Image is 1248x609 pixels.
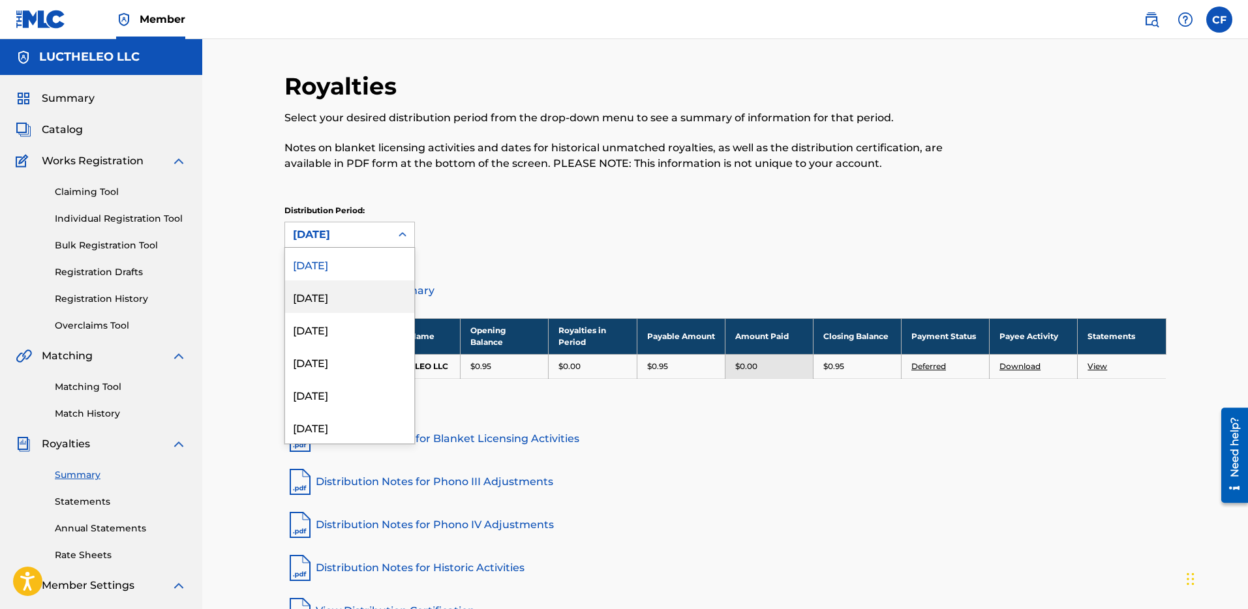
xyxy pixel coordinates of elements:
[116,12,132,27] img: Top Rightsholder
[647,361,668,372] p: $0.95
[284,466,316,498] img: pdf
[911,361,946,371] a: Deferred
[285,346,414,378] div: [DATE]
[171,436,187,452] img: expand
[284,552,316,584] img: pdf
[725,318,813,354] th: Amount Paid
[461,318,549,354] th: Opening Balance
[284,275,1166,306] a: Distribution Summary
[284,509,316,541] img: pdf
[285,280,414,313] div: [DATE]
[1078,318,1166,354] th: Statements
[16,122,83,138] a: CatalogCatalog
[1211,403,1248,508] iframe: Resource Center
[42,436,90,452] span: Royalties
[637,318,725,354] th: Payable Amount
[42,122,83,138] span: Catalog
[901,318,989,354] th: Payment Status
[1088,361,1107,371] a: View
[55,380,187,394] a: Matching Tool
[823,361,844,372] p: $0.95
[735,361,757,372] p: $0.00
[42,153,144,169] span: Works Registration
[16,10,66,29] img: MLC Logo
[373,354,461,378] td: LUCTHELEO LLC
[16,50,31,65] img: Accounts
[55,468,187,482] a: Summary
[285,248,414,280] div: [DATE]
[293,227,383,243] div: [DATE]
[55,548,187,562] a: Rate Sheets
[55,212,187,226] a: Individual Registration Tool
[55,495,187,509] a: Statements
[1144,12,1159,27] img: search
[55,292,187,306] a: Registration History
[1187,559,1195,599] div: Drag
[999,361,1041,371] a: Download
[16,153,33,169] img: Works Registration
[42,578,134,593] span: Member Settings
[470,361,491,372] p: $0.95
[1183,546,1248,609] iframe: Chat Widget
[16,436,31,452] img: Royalties
[55,522,187,535] a: Annual Statements
[16,348,32,364] img: Matching
[171,578,187,593] img: expand
[284,205,415,216] p: Distribution Period:
[813,318,901,354] th: Closing Balance
[1206,7,1232,33] div: User Menu
[16,91,95,106] a: SummarySummary
[1172,7,1198,33] div: Help
[42,348,93,364] span: Matching
[284,72,403,101] h2: Royalties
[16,91,31,106] img: Summary
[373,318,461,354] th: Payee Name
[171,348,187,364] img: expand
[284,110,964,126] p: Select your desired distribution period from the drop-down menu to see a summary of information f...
[284,466,1166,498] a: Distribution Notes for Phono III Adjustments
[16,122,31,138] img: Catalog
[1138,7,1164,33] a: Public Search
[171,153,187,169] img: expand
[285,378,414,411] div: [DATE]
[55,319,187,333] a: Overclaims Tool
[55,239,187,252] a: Bulk Registration Tool
[990,318,1078,354] th: Payee Activity
[284,509,1166,541] a: Distribution Notes for Phono IV Adjustments
[284,423,1166,454] a: Distribution Notes for Blanket Licensing Activities
[284,140,964,171] p: Notes on blanket licensing activities and dates for historical unmatched royalties, as well as th...
[1178,12,1193,27] img: help
[55,185,187,199] a: Claiming Tool
[549,318,637,354] th: Royalties in Period
[558,361,581,372] p: $0.00
[55,265,187,279] a: Registration Drafts
[39,50,140,65] h5: LUCTHELEO LLC
[42,91,95,106] span: Summary
[285,313,414,346] div: [DATE]
[55,407,187,421] a: Match History
[284,552,1166,584] a: Distribution Notes for Historic Activities
[140,12,185,27] span: Member
[285,411,414,443] div: [DATE]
